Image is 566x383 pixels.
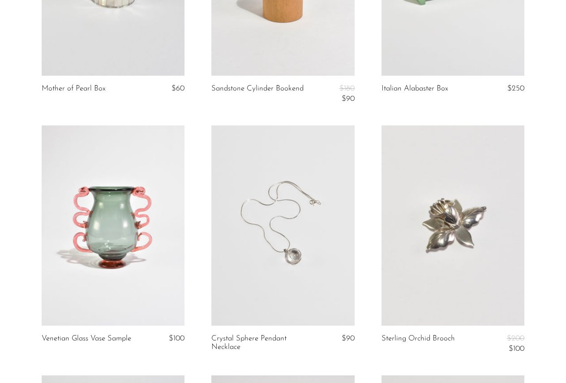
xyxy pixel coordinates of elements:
span: $90 [342,95,355,103]
span: $250 [507,85,524,92]
a: Venetian Glass Vase Sample [42,335,131,343]
span: $200 [507,335,524,342]
span: $180 [339,85,355,92]
span: $60 [172,85,184,92]
a: Crystal Sphere Pendant Necklace [211,335,306,351]
span: $100 [169,335,184,342]
span: $100 [509,345,524,353]
span: $90 [342,335,355,342]
a: Mother of Pearl Box [42,85,106,93]
a: Italian Alabaster Box [382,85,448,93]
a: Sandstone Cylinder Bookend [211,85,304,103]
a: Sterling Orchid Brooch [382,335,455,353]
